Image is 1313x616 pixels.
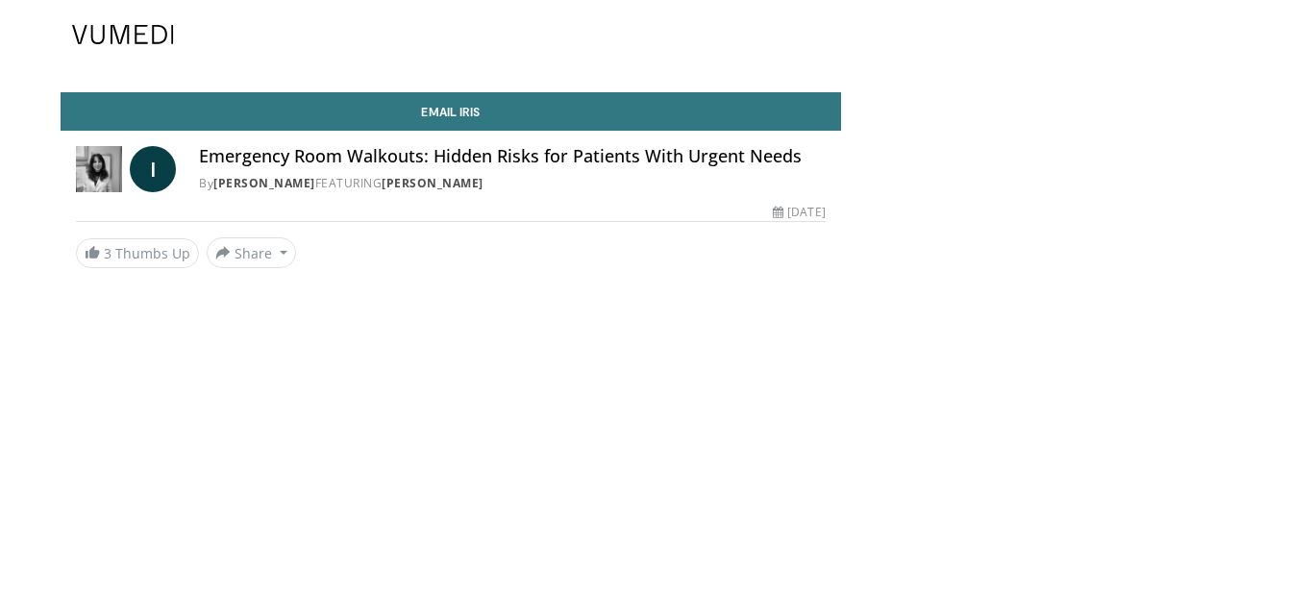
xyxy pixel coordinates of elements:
[199,146,826,167] h4: Emergency Room Walkouts: Hidden Risks for Patients With Urgent Needs
[382,175,483,191] a: [PERSON_NAME]
[130,146,176,192] a: I
[213,175,315,191] a: [PERSON_NAME]
[104,244,111,262] span: 3
[773,204,825,221] div: [DATE]
[61,92,841,131] a: Email Iris
[199,175,826,192] div: By FEATURING
[76,146,122,192] img: Dr. Iris Gorfinkel
[207,237,296,268] button: Share
[76,238,199,268] a: 3 Thumbs Up
[72,25,174,44] img: VuMedi Logo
